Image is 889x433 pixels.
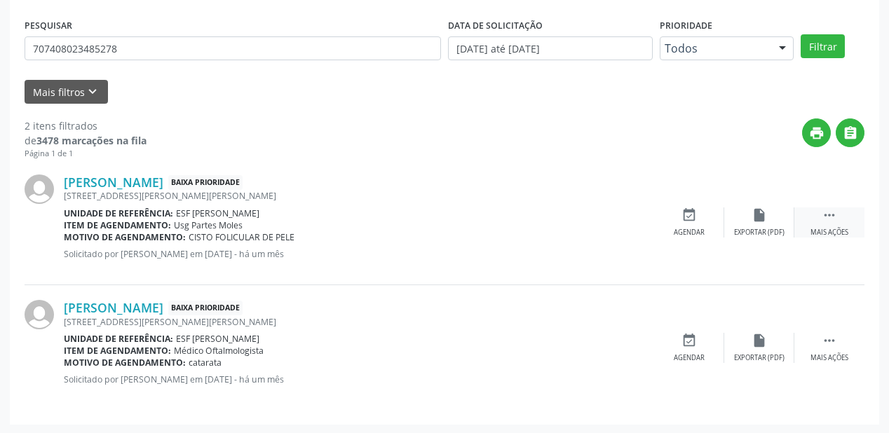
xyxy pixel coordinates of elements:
p: Solicitado por [PERSON_NAME] em [DATE] - há um mês [64,248,654,260]
div: Exportar (PDF) [734,353,785,363]
button: print [802,118,831,147]
i: insert_drive_file [752,333,767,348]
span: ESF [PERSON_NAME] [176,333,259,345]
i: insert_drive_file [752,207,767,223]
div: [STREET_ADDRESS][PERSON_NAME][PERSON_NAME] [64,190,654,202]
input: Nome, CNS [25,36,441,60]
b: Item de agendamento: [64,219,171,231]
strong: 3478 marcações na fila [36,134,147,147]
p: Solicitado por [PERSON_NAME] em [DATE] - há um mês [64,373,654,385]
span: Todos [665,41,765,55]
b: Motivo de agendamento: [64,231,186,243]
a: [PERSON_NAME] [64,174,163,190]
button: Mais filtroskeyboard_arrow_down [25,80,108,104]
label: DATA DE SOLICITAÇÃO [448,15,543,36]
i: event_available [681,333,697,348]
b: Unidade de referência: [64,333,173,345]
label: PESQUISAR [25,15,72,36]
div: 2 itens filtrados [25,118,147,133]
span: Baixa Prioridade [168,301,243,315]
div: Página 1 de 1 [25,148,147,160]
div: Agendar [674,353,705,363]
button: Filtrar [801,34,845,58]
div: Agendar [674,228,705,238]
div: Exportar (PDF) [734,228,785,238]
span: Usg Partes Moles [174,219,243,231]
span: ESF [PERSON_NAME] [176,207,259,219]
label: Prioridade [660,15,712,36]
div: de [25,133,147,148]
i: keyboard_arrow_down [85,84,100,99]
b: Motivo de agendamento: [64,357,186,369]
i: event_available [681,207,697,223]
span: Baixa Prioridade [168,175,243,190]
button:  [836,118,864,147]
span: CISTO FOLICULAR DE PELE [189,231,294,243]
span: catarata [189,357,222,369]
i: print [809,125,824,141]
span: Médico Oftalmologista [174,345,264,357]
div: Mais ações [810,228,848,238]
input: Selecione um intervalo [448,36,653,60]
i:  [822,207,837,223]
div: Mais ações [810,353,848,363]
i:  [843,125,858,141]
div: [STREET_ADDRESS][PERSON_NAME][PERSON_NAME] [64,316,654,328]
i:  [822,333,837,348]
b: Item de agendamento: [64,345,171,357]
img: img [25,174,54,204]
img: img [25,300,54,329]
a: [PERSON_NAME] [64,300,163,315]
b: Unidade de referência: [64,207,173,219]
